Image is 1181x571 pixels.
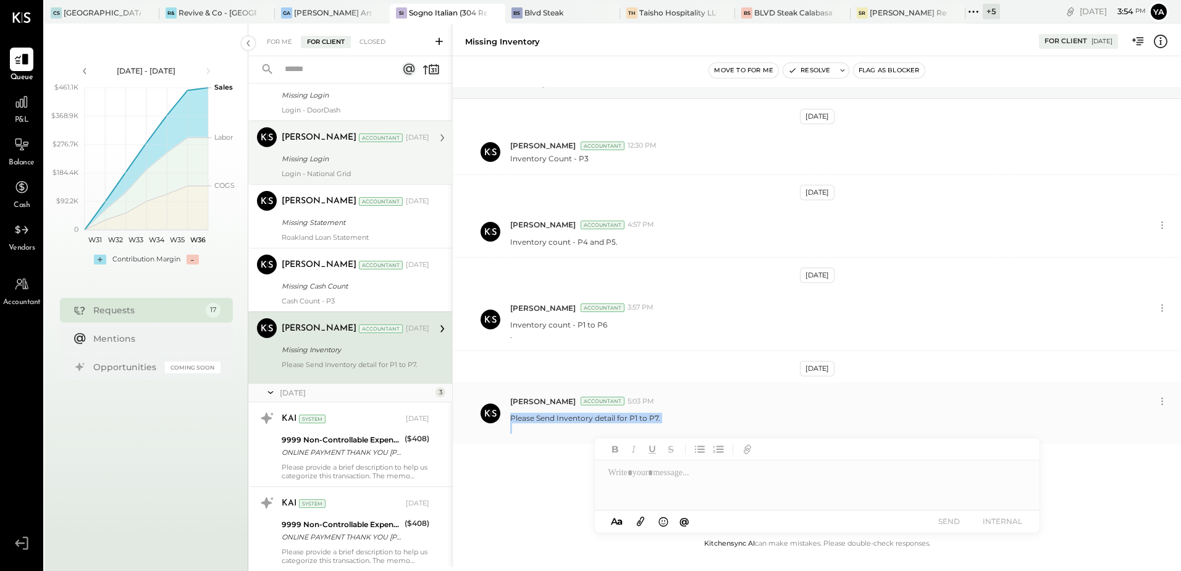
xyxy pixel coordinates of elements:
button: Italic [626,441,642,457]
div: Missing Login [282,89,426,101]
div: [DATE] [406,260,429,270]
span: Queue [11,72,33,83]
button: Unordered List [692,441,708,457]
span: a [617,515,623,527]
div: R& [166,7,177,19]
span: Balance [9,158,35,169]
div: + [94,255,106,264]
a: P&L [1,90,43,126]
span: @ [679,515,689,527]
div: Accountant [359,197,403,206]
div: Closed [353,36,392,48]
text: W34 [149,235,165,244]
text: $276.7K [53,140,78,148]
span: 12:30 PM [628,141,657,151]
div: BS [511,7,523,19]
div: Accountant [359,324,403,333]
text: COGS [214,181,235,190]
div: Requests [93,304,200,316]
div: Missing Inventory [465,36,540,48]
div: Please Send Inventory detail for P1 to P7. [282,360,429,378]
a: Vendors [1,218,43,254]
div: Please provide a brief description to help us categorize this transaction. The memo might be help... [282,463,429,480]
div: [DATE] [280,387,432,398]
div: [PERSON_NAME] [282,195,356,208]
div: [DATE] [406,499,429,509]
div: ($408) [405,517,429,530]
div: [PERSON_NAME] [282,259,356,271]
text: W31 [88,235,101,244]
button: Aa [607,515,627,528]
span: [PERSON_NAME] [510,140,576,151]
div: BS [741,7,752,19]
div: BLVD Steak Calabasas [754,7,831,18]
div: Cash Count - P3 [282,297,429,305]
div: Opportunities [93,361,159,373]
div: [DATE] [1091,37,1112,46]
div: System [299,415,326,423]
span: P&L [15,115,29,126]
text: W35 [170,235,185,244]
p: Inventory count - P4 and P5. [510,237,618,247]
button: INTERNAL [978,513,1027,530]
div: Contribution Margin [112,255,180,264]
div: KAI [282,413,296,425]
text: $368.9K [51,111,78,120]
div: [PERSON_NAME] Arso [294,7,371,18]
a: Cash [1,176,43,211]
div: ONLINE PAYMENT THANK YOU [PERSON_NAME]-12007-ONLINE PAYMENT - THANK YOU [282,446,401,459]
button: @ [676,514,693,529]
div: [DATE] [1080,6,1146,17]
a: Queue [1,48,43,83]
div: [DATE] [800,361,834,376]
span: Vendors [9,243,35,254]
div: ONLINE PAYMENT THANK YOU [PERSON_NAME]-12007-ONLINE PAYMENT - THANK YOU [282,531,401,543]
div: Sogno Italian (304 Restaurant) [409,7,486,18]
div: SR [857,7,868,19]
div: [DATE] - [DATE] [94,66,199,76]
div: [DATE] [406,414,429,424]
button: Resolve [783,63,835,78]
button: Underline [644,441,660,457]
text: W33 [128,235,143,244]
div: Roakland Loan Statement [282,233,429,242]
div: Accountant [359,261,403,269]
div: Accountant [581,142,624,150]
text: Labor [214,133,233,142]
div: Login - DoorDash [282,106,429,114]
div: 9999 Non-Controllable Expenses:To Be Classified P&L [282,434,401,446]
div: GA [281,7,292,19]
span: [PERSON_NAME] [510,219,576,230]
div: + 5 [983,4,1000,19]
text: 0 [74,225,78,234]
div: 17 [206,303,221,318]
div: [DATE] [800,185,834,200]
p: Inventory count - P1 to P6 [510,319,607,340]
div: [PERSON_NAME] Restaurant & Deli [870,7,947,18]
div: Accountant [359,133,403,142]
div: ($408) [405,433,429,445]
div: [GEOGRAPHIC_DATA][PERSON_NAME] [64,7,141,18]
span: 5:03 PM [628,397,654,407]
div: [PERSON_NAME] [282,132,356,144]
div: SI [396,7,407,19]
span: Accountant [3,297,41,308]
text: $461.1K [54,83,78,91]
div: [DATE] [800,109,834,124]
button: Bold [607,441,623,457]
button: Move to for me [709,63,778,78]
button: Add URL [739,441,755,457]
div: Taisho Hospitality LLC [639,7,717,18]
span: [PERSON_NAME] [510,396,576,407]
p: Please Send Inventory detail for P1 to P7. [510,413,660,434]
text: W32 [108,235,123,244]
div: . [510,330,607,340]
div: CS [51,7,62,19]
div: Coming Soon [165,362,221,373]
text: $92.2K [56,197,78,205]
span: [PERSON_NAME] [510,303,576,313]
div: Missing Statement [282,216,426,229]
div: Missing Login [282,153,426,165]
text: Sales [214,83,233,91]
div: For Client [301,36,351,48]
